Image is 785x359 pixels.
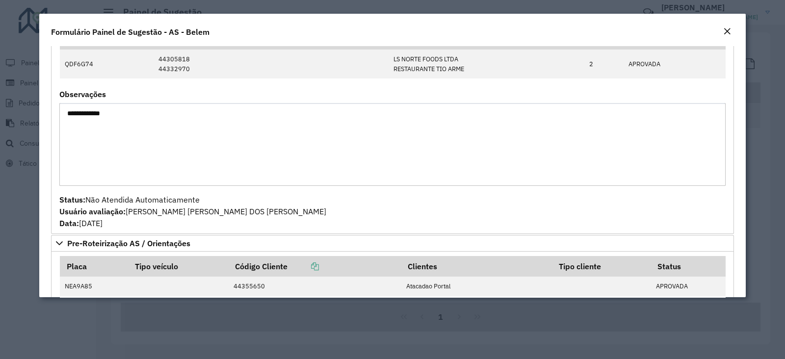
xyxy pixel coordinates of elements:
[651,277,725,296] td: APROVADA
[401,256,552,277] th: Clientes
[60,277,129,296] td: NEA9A85
[229,296,401,316] td: 44367931
[59,206,126,216] strong: Usuário avaliação:
[401,296,552,316] td: AMERICANAS S.A.
[51,25,734,234] div: Mapas Sugeridos: Placa-Cliente
[651,256,725,277] th: Status
[60,256,129,277] th: Placa
[552,256,651,277] th: Tipo cliente
[59,195,85,205] strong: Status:
[67,239,190,247] span: Pre-Roteirização AS / Orientações
[288,261,319,271] a: Copiar
[651,296,725,316] td: APROVADA
[229,256,401,277] th: Código Cliente
[401,277,552,296] td: Atacadao Portal
[60,296,129,316] td: REC0002
[51,26,209,38] h4: Formulário Painel de Sugestão - AS - Belem
[60,50,154,78] td: QDF6G74
[389,50,584,78] td: LS NORTE FOODS LTDA RESTAURANTE TIO ARME
[59,88,106,100] label: Observações
[624,50,726,78] td: APROVADA
[59,218,79,228] strong: Data:
[723,27,731,35] em: Fechar
[128,256,228,277] th: Tipo veículo
[51,235,734,252] a: Pre-Roteirização AS / Orientações
[229,277,401,296] td: 44355650
[153,50,388,78] td: 44305818 44332970
[720,26,734,38] button: Close
[59,195,326,228] span: Não Atendida Automaticamente [PERSON_NAME] [PERSON_NAME] DOS [PERSON_NAME] [DATE]
[584,50,624,78] td: 2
